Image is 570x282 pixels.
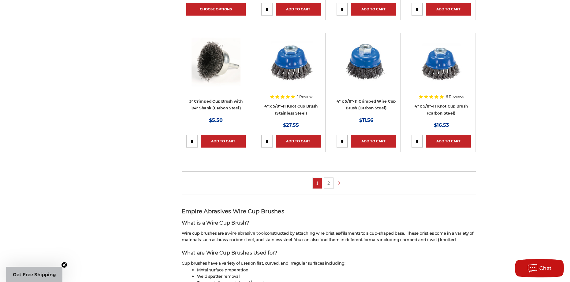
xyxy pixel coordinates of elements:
a: wire abrasive tool [227,230,265,236]
span: $27.55 [283,122,299,128]
img: 4″ x 5/8″–11 Knot Cup Brush (Stainless Steel) [266,38,315,86]
span: 1 Review [297,95,313,99]
a: 4″ x 5/8″–11 Knot Cup Brush (Stainless Steel) [264,104,318,115]
span: Cup brushes have a variety of uses on flat, curved, and irregular surfaces including: [182,261,345,266]
img: Crimped Wire Cup Brush with Shank [192,38,240,86]
span: What is a Wire Cup Brush? [182,220,249,226]
span: $11.56 [359,117,373,123]
span: Get Free Shipping [13,272,56,277]
img: 4″ x 5/8″–11 Knot Cup Brush (Carbon Steel) [417,38,466,86]
button: Close teaser [61,262,67,268]
a: 3" Crimped Cup Brush with 1/4" Shank (Carbon Steel) [189,99,243,111]
span: 6 Reviews [446,95,464,99]
span: $16.53 [434,122,449,128]
a: Choose Options [186,3,246,16]
a: 4" x 5/8"-11 Crimped Wire Cup Brush (Carbon Steel) [337,99,396,111]
a: Add to Cart [276,135,321,148]
span: Weld spatter removal [197,274,240,279]
a: Add to Cart [351,3,396,16]
span: Chat [539,266,552,271]
a: 4″ x 5/8″–11 Knot Cup Brush (Carbon Steel) [412,38,471,97]
span: Metal surface preparation [197,267,248,272]
span: Empire Abrasives Wire Cup Brushes [182,208,284,215]
a: Add to Cart [426,3,471,16]
a: 4″ x 5/8″–11 Knot Cup Brush (Carbon Steel) [415,104,468,115]
a: Add to Cart [276,3,321,16]
a: Crimped Wire Cup Brush with Shank [186,38,246,97]
button: Chat [515,259,564,277]
a: Add to Cart [201,135,246,148]
a: 4" x 5/8"-11 Crimped Wire Cup Brush (Carbon Steel) [337,38,396,97]
a: 4″ x 5/8″–11 Knot Cup Brush (Stainless Steel) [261,38,321,97]
a: 2 [324,178,333,189]
a: Add to Cart [426,135,471,148]
div: Get Free ShippingClose teaser [6,267,62,282]
span: What are Wire Cup Brushes Used for? [182,250,278,256]
span: Wire cup brushes are a constructed by attaching wire bristles/filaments to a cup-shaped base. The... [182,231,473,242]
a: 1 [313,178,322,189]
a: Add to Cart [351,135,396,148]
img: 4" x 5/8"-11 Crimped Wire Cup Brush (Carbon Steel) [342,38,390,86]
span: $5.50 [209,117,223,123]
